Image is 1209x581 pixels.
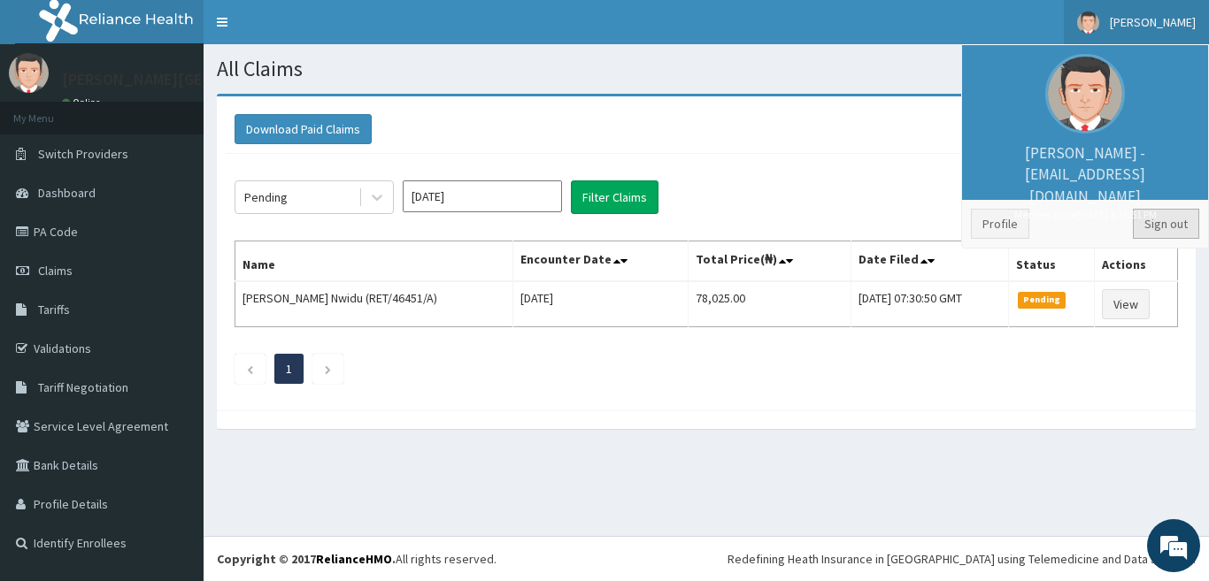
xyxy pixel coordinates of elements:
a: Next page [324,361,332,377]
a: RelianceHMO [316,551,392,567]
a: Sign out [1133,209,1199,239]
div: Redefining Heath Insurance in [GEOGRAPHIC_DATA] using Telemedicine and Data Science! [728,550,1196,568]
img: User Image [1077,11,1099,34]
img: User Image [9,53,49,93]
strong: Copyright © 2017 . [217,551,396,567]
span: Tariff Negotiation [38,379,128,395]
span: [PERSON_NAME] [1110,14,1196,30]
img: User Image [1045,54,1125,134]
button: Filter Claims [571,180,658,214]
p: [PERSON_NAME][GEOGRAPHIC_DATA] [62,72,324,88]
a: View [1102,289,1150,319]
td: 78,025.00 [689,281,851,327]
a: Profile [971,209,1029,239]
td: [PERSON_NAME] Nwidu (RET/46451/A) [235,281,513,327]
a: Previous page [246,361,254,377]
div: Pending [244,188,288,206]
h1: All Claims [217,57,1196,80]
td: [DATE] 07:30:50 GMT [851,281,1008,327]
a: Online [62,96,104,109]
td: [DATE] [512,281,689,327]
th: Name [235,241,513,282]
th: Encounter Date [512,241,689,282]
footer: All rights reserved. [204,536,1209,581]
input: Select Month and Year [403,180,562,212]
a: Page 1 is your current page [286,361,292,377]
span: Pending [1018,292,1067,308]
span: Switch Providers [38,146,128,162]
small: Member since [DATE] 1:16:51 PM [971,207,1199,222]
span: Claims [38,263,73,279]
span: Dashboard [38,185,96,201]
th: Date Filed [851,241,1008,282]
th: Total Price(₦) [689,241,851,282]
p: [PERSON_NAME] - [EMAIL_ADDRESS][DOMAIN_NAME] [971,142,1199,222]
button: Download Paid Claims [235,114,372,144]
th: Status [1008,241,1094,282]
th: Actions [1095,241,1178,282]
span: Tariffs [38,302,70,317]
